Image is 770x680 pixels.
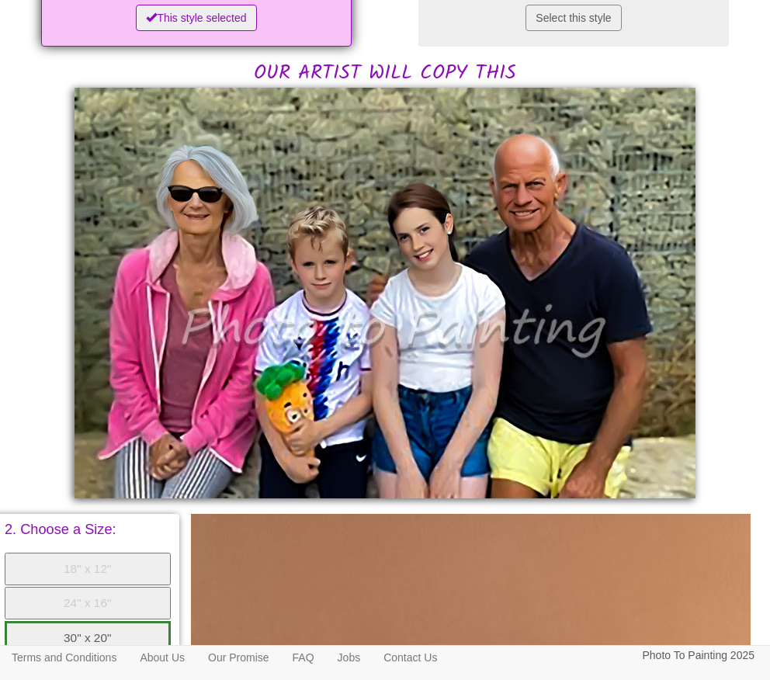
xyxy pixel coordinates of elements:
[5,587,171,619] button: 24" x 16"
[642,646,754,665] p: Photo To Painting 2025
[136,5,256,31] button: This style selected
[128,646,196,669] a: About Us
[5,621,171,655] button: 30" x 20"
[372,646,449,669] a: Contact Us
[281,646,326,669] a: FAQ
[326,646,373,669] a: Jobs
[5,522,171,536] p: 2. Choose a Size:
[5,553,171,585] button: 18" x 12"
[525,5,621,31] button: Select this style
[75,88,695,498] img: Malcolm , please would you:
[196,646,281,669] a: Our Promise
